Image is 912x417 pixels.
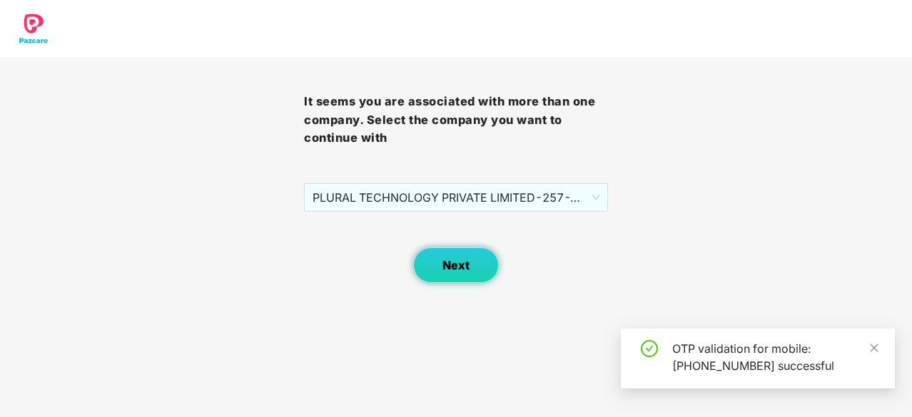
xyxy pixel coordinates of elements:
[869,343,879,353] span: close
[304,93,608,148] h3: It seems you are associated with more than one company. Select the company you want to continue with
[442,259,470,272] span: Next
[413,247,499,283] button: Next
[641,340,658,357] span: check-circle
[672,340,878,374] div: OTP validation for mobile: [PHONE_NUMBER] successful
[313,184,599,211] span: PLURAL TECHNOLOGY PRIVATE LIMITED - 257 - ADMIN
